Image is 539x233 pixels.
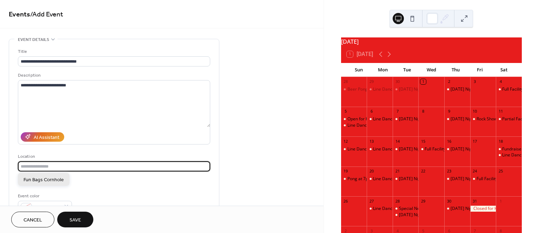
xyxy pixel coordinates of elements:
[496,116,522,122] div: Partial Facility Party - 2 Lanes Open
[341,122,367,128] div: Line Dancing from 6pm-9pm
[496,146,522,152] div: Fundraiser from 1pm - 4pm
[420,169,426,174] div: 22
[451,146,532,152] div: [DATE] Night League from 7pm - 10:30pm
[373,116,430,122] div: Line Dancing 6 Week Session
[446,139,452,144] div: 16
[472,79,478,84] div: 3
[399,212,484,218] div: [DATE] Night Switch Tournament at 7:30pm
[418,146,444,152] div: Full Facility Event from 5pm-7pm
[347,176,372,182] div: Pong at 7pm
[496,152,522,158] div: Line Dancing from 6pm-9pm
[18,153,209,160] div: Location
[399,176,484,182] div: [DATE] Night Switch Tournament at 7:30pm
[343,139,348,144] div: 12
[444,206,470,212] div: Thursday Night League from 7pm - 10:30pm
[369,169,374,174] div: 20
[498,169,503,174] div: 25
[373,86,430,92] div: Line Dancing 6 Week Session
[395,198,400,204] div: 28
[470,116,496,122] div: Rock Show from 7pm - 11pm
[399,206,475,212] div: Special Needs League from 6pm - 8pm
[369,79,374,84] div: 29
[498,79,503,84] div: 4
[393,176,419,182] div: Tuesday Night Switch Tournament at 7:30pm
[399,116,484,122] div: [DATE] Night Switch Tournament at 7:30pm
[472,169,478,174] div: 24
[343,109,348,114] div: 5
[444,86,470,92] div: Thursday Night League from 7pm - 10:30pm
[419,63,444,77] div: Wed
[395,139,400,144] div: 14
[446,169,452,174] div: 23
[420,109,426,114] div: 8
[343,79,348,84] div: 28
[341,146,367,152] div: Line Dancing from 6pm-9pm
[472,109,478,114] div: 10
[69,217,81,224] span: Save
[347,122,403,128] div: Line Dancing from 6pm-9pm
[34,134,59,141] div: AI Assistant
[341,37,522,46] div: [DATE]
[343,198,348,204] div: 26
[24,176,64,184] span: Fun Bags Cornhole
[367,176,393,182] div: Line Dancing 6 Week Session
[451,206,532,212] div: [DATE] Night League from 7pm - 10:30pm
[420,139,426,144] div: 15
[373,146,430,152] div: Line Dancing 6 Week Session
[57,212,93,227] button: Save
[451,176,532,182] div: [DATE] Night League from 7pm - 10:30pm
[446,109,452,114] div: 9
[477,116,532,122] div: Rock Show from 7pm - 11pm
[468,63,492,77] div: Fri
[18,36,49,43] span: Event details
[393,86,419,92] div: Tuesday Night Switch Tournament at 7:30pm
[399,146,484,152] div: [DATE] Night Switch Tournament at 7:30pm
[470,206,496,212] div: Closed for Halloween - Check out Fun Bags in the Toms River Parade!
[451,86,532,92] div: [DATE] Night League from 7pm - 10:30pm
[24,217,42,224] span: Cancel
[30,8,63,21] span: / Add Event
[369,139,374,144] div: 13
[393,206,419,212] div: Special Needs League from 6pm - 8pm
[470,176,496,182] div: Full Facility Event from 7pm - 9pm
[395,79,400,84] div: 30
[373,176,430,182] div: Line Dancing 6 Week Session
[498,198,503,204] div: 1
[18,72,209,79] div: Description
[369,109,374,114] div: 6
[11,212,54,227] button: Cancel
[395,63,419,77] div: Tue
[425,146,488,152] div: Full Facility Event from 5pm-7pm
[498,139,503,144] div: 18
[399,86,484,92] div: [DATE] Night Switch Tournament at 7:30pm
[492,63,516,77] div: Sat
[395,169,400,174] div: 21
[446,79,452,84] div: 2
[347,146,403,152] div: Line Dancing from 6pm-9pm
[18,192,71,200] div: Event color
[347,116,423,122] div: Open for Hourly Play from 12pm - 6pm
[393,146,419,152] div: Tuesday Night Switch Tournament at 7:30pm
[9,8,30,21] a: Events
[341,116,367,122] div: Open for Hourly Play from 12pm - 6pm
[444,116,470,122] div: Thursday Night League from 7pm - 10:30pm
[347,63,371,77] div: Sun
[18,48,209,55] div: Title
[472,198,478,204] div: 31
[496,86,522,92] div: Full Facility Event from 5pm-9pm
[444,63,468,77] div: Thu
[367,206,393,212] div: Line Dancing 6 Week Session
[341,86,367,92] div: Beer Pong at 9pm
[367,116,393,122] div: Line Dancing 6 Week Session
[498,109,503,114] div: 11
[367,86,393,92] div: Line Dancing 6 Week Session
[395,109,400,114] div: 7
[341,176,367,182] div: Pong at 7pm
[420,198,426,204] div: 29
[367,146,393,152] div: Line Dancing 6 Week Session
[472,139,478,144] div: 17
[347,86,382,92] div: Beer Pong at 9pm
[21,132,64,142] button: AI Assistant
[420,79,426,84] div: 1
